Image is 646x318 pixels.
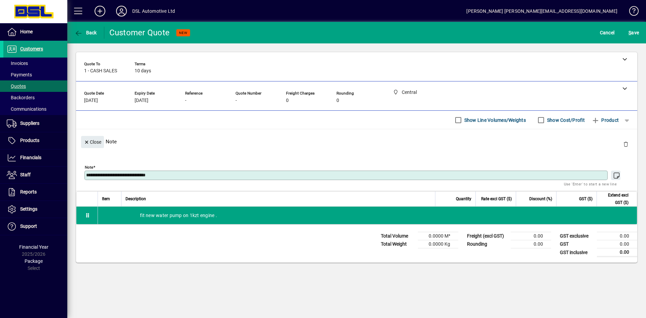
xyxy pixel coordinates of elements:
span: 10 days [135,68,151,74]
span: NEW [179,31,187,35]
span: Support [20,223,37,229]
button: Delete [618,136,634,152]
span: Backorders [7,95,35,100]
span: Home [20,29,33,34]
td: Freight (excl GST) [464,232,511,240]
span: - [185,98,186,103]
span: Product [591,115,619,126]
td: 0.00 [511,240,551,248]
button: Cancel [598,27,616,39]
span: 0 [286,98,289,103]
div: Note [76,129,637,154]
span: GST ($) [579,195,593,203]
td: 0.00 [597,240,637,248]
span: [DATE] [135,98,148,103]
span: Discount (%) [529,195,552,203]
span: [DATE] [84,98,98,103]
td: 0.0000 Kg [418,240,458,248]
span: - [236,98,237,103]
a: Communications [3,103,67,115]
div: [PERSON_NAME] [PERSON_NAME][EMAIL_ADDRESS][DOMAIN_NAME] [466,6,617,16]
a: Backorders [3,92,67,103]
span: Package [25,258,43,264]
a: Home [3,24,67,40]
a: Financials [3,149,67,166]
div: Customer Quote [109,27,170,38]
button: Back [73,27,99,39]
span: Cancel [600,27,615,38]
label: Show Cost/Profit [546,117,585,123]
label: Show Line Volumes/Weights [463,117,526,123]
a: Quotes [3,80,67,92]
div: fit new water pump on 1kzt engine . [98,207,637,224]
button: Close [81,136,104,148]
a: Knowledge Base [624,1,638,23]
mat-hint: Use 'Enter' to start a new line [564,180,617,188]
td: Total Volume [378,232,418,240]
span: Rate excl GST ($) [481,195,512,203]
span: ave [629,27,639,38]
td: 0.0000 M³ [418,232,458,240]
a: Support [3,218,67,235]
a: Suppliers [3,115,67,132]
span: Financial Year [19,244,48,250]
td: GST inclusive [557,248,597,257]
a: Payments [3,69,67,80]
span: Back [74,30,97,35]
span: Payments [7,72,32,77]
a: Invoices [3,58,67,69]
span: Communications [7,106,46,112]
span: Reports [20,189,37,195]
span: Financials [20,155,41,160]
div: DSL Automotive Ltd [132,6,175,16]
mat-label: Note [85,165,93,170]
span: Quantity [456,195,471,203]
td: GST exclusive [557,232,597,240]
span: Close [84,137,101,148]
span: S [629,30,631,35]
span: 0 [336,98,339,103]
span: Customers [20,46,43,51]
td: 0.00 [597,232,637,240]
td: GST [557,240,597,248]
app-page-header-button: Back [67,27,104,39]
a: Reports [3,184,67,201]
td: 0.00 [597,248,637,257]
td: 0.00 [511,232,551,240]
a: Products [3,132,67,149]
span: Suppliers [20,120,39,126]
span: Item [102,195,110,203]
span: Settings [20,206,37,212]
a: Settings [3,201,67,218]
span: Description [125,195,146,203]
app-page-header-button: Delete [618,141,634,147]
span: Quotes [7,83,26,89]
button: Product [588,114,622,126]
td: Total Weight [378,240,418,248]
span: Staff [20,172,31,177]
span: 1 - CASH SALES [84,68,117,74]
td: Rounding [464,240,511,248]
a: Staff [3,167,67,183]
button: Profile [111,5,132,17]
button: Save [627,27,641,39]
span: Extend excl GST ($) [601,191,629,206]
span: Products [20,138,39,143]
button: Add [89,5,111,17]
span: Invoices [7,61,28,66]
app-page-header-button: Close [79,139,106,145]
